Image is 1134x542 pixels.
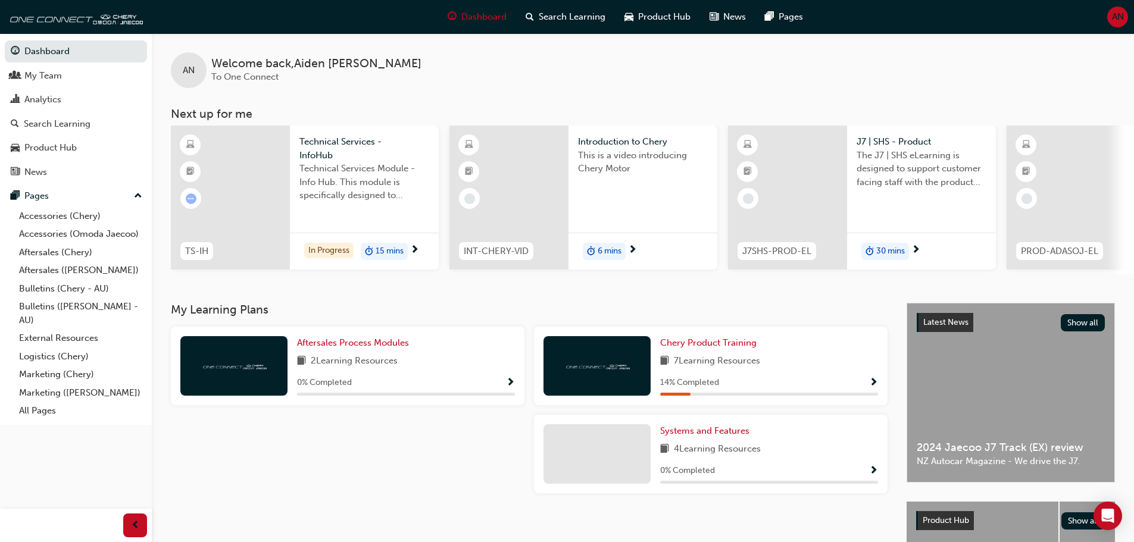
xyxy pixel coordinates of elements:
[11,167,20,178] span: news-icon
[5,40,147,62] a: Dashboard
[5,89,147,111] a: Analytics
[869,378,878,389] span: Show Progress
[311,354,398,369] span: 2 Learning Resources
[564,360,630,371] img: oneconnect
[598,245,621,258] span: 6 mins
[923,317,969,327] span: Latest News
[201,360,267,371] img: oneconnect
[14,297,147,329] a: Bulletins ([PERSON_NAME] - AU)
[526,10,534,24] span: search-icon
[14,347,147,366] a: Logistics (Chery)
[24,69,62,83] div: My Team
[539,10,605,24] span: Search Learning
[24,165,47,179] div: News
[660,376,719,390] span: 14 % Completed
[923,515,969,525] span: Product Hub
[869,463,878,478] button: Show Progress
[742,245,811,258] span: J7SHS-PROD-EL
[465,137,473,153] span: learningResourceType_ELEARNING-icon
[1061,512,1106,530] button: Show all
[211,57,421,71] span: Welcome back , Aiden [PERSON_NAME]
[1107,7,1128,27] button: AN
[464,193,475,204] span: learningRecordVerb_NONE-icon
[11,46,20,57] span: guage-icon
[297,337,409,348] span: Aftersales Process Modules
[6,5,143,29] img: oneconnect
[11,191,20,202] span: pages-icon
[186,164,195,180] span: booktick-icon
[297,354,306,369] span: book-icon
[660,336,761,350] a: Chery Product Training
[917,441,1105,455] span: 2024 Jaecoo J7 Track (EX) review
[743,193,754,204] span: learningRecordVerb_NONE-icon
[11,95,20,105] span: chart-icon
[14,243,147,262] a: Aftersales (Chery)
[869,375,878,390] button: Show Progress
[911,245,920,256] span: next-icon
[465,164,473,180] span: booktick-icon
[14,329,147,347] a: External Resources
[516,5,615,29] a: search-iconSearch Learning
[587,244,595,259] span: duration-icon
[755,5,813,29] a: pages-iconPages
[24,189,49,203] div: Pages
[24,117,90,131] div: Search Learning
[297,336,414,350] a: Aftersales Process Modules
[710,10,718,24] span: news-icon
[5,65,147,87] a: My Team
[869,466,878,477] span: Show Progress
[304,243,354,259] div: In Progress
[506,378,515,389] span: Show Progress
[660,442,669,457] span: book-icon
[5,137,147,159] a: Product Hub
[11,71,20,82] span: people-icon
[448,10,457,24] span: guage-icon
[183,64,195,77] span: AN
[14,280,147,298] a: Bulletins (Chery - AU)
[1112,10,1124,24] span: AN
[779,10,803,24] span: Pages
[185,245,208,258] span: TS-IH
[376,245,404,258] span: 15 mins
[916,511,1105,530] a: Product HubShow all
[438,5,516,29] a: guage-iconDashboard
[907,303,1115,483] a: Latest NewsShow all2024 Jaecoo J7 Track (EX) reviewNZ Autocar Magazine - We drive the J7.
[1094,502,1122,530] div: Open Intercom Messenger
[1022,137,1030,153] span: learningResourceType_ELEARNING-icon
[410,245,419,256] span: next-icon
[700,5,755,29] a: news-iconNews
[24,141,77,155] div: Product Hub
[134,189,142,204] span: up-icon
[14,225,147,243] a: Accessories (Omoda Jaecoo)
[638,10,691,24] span: Product Hub
[578,149,708,176] span: This is a video introducing Chery Motor
[743,137,752,153] span: learningResourceType_ELEARNING-icon
[917,313,1105,332] a: Latest NewsShow all
[11,143,20,153] span: car-icon
[660,424,754,438] a: Systems and Features
[506,375,515,390] button: Show Progress
[131,518,140,533] span: prev-icon
[14,365,147,384] a: Marketing (Chery)
[297,376,352,390] span: 0 % Completed
[866,244,874,259] span: duration-icon
[5,113,147,135] a: Search Learning
[917,455,1105,468] span: NZ Autocar Magazine - We drive the J7.
[5,38,147,185] button: DashboardMy TeamAnalyticsSearch LearningProduct HubNews
[660,337,757,348] span: Chery Product Training
[660,464,715,478] span: 0 % Completed
[628,245,637,256] span: next-icon
[1022,164,1030,180] span: booktick-icon
[660,425,749,436] span: Systems and Features
[1021,193,1032,204] span: learningRecordVerb_NONE-icon
[461,10,507,24] span: Dashboard
[14,384,147,402] a: Marketing ([PERSON_NAME])
[1061,314,1105,331] button: Show all
[674,354,760,369] span: 7 Learning Resources
[1021,245,1098,258] span: PROD-ADASOJ-EL
[14,207,147,225] a: Accessories (Chery)
[14,261,147,280] a: Aftersales ([PERSON_NAME])
[14,402,147,420] a: All Pages
[5,161,147,183] a: News
[5,185,147,207] button: Pages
